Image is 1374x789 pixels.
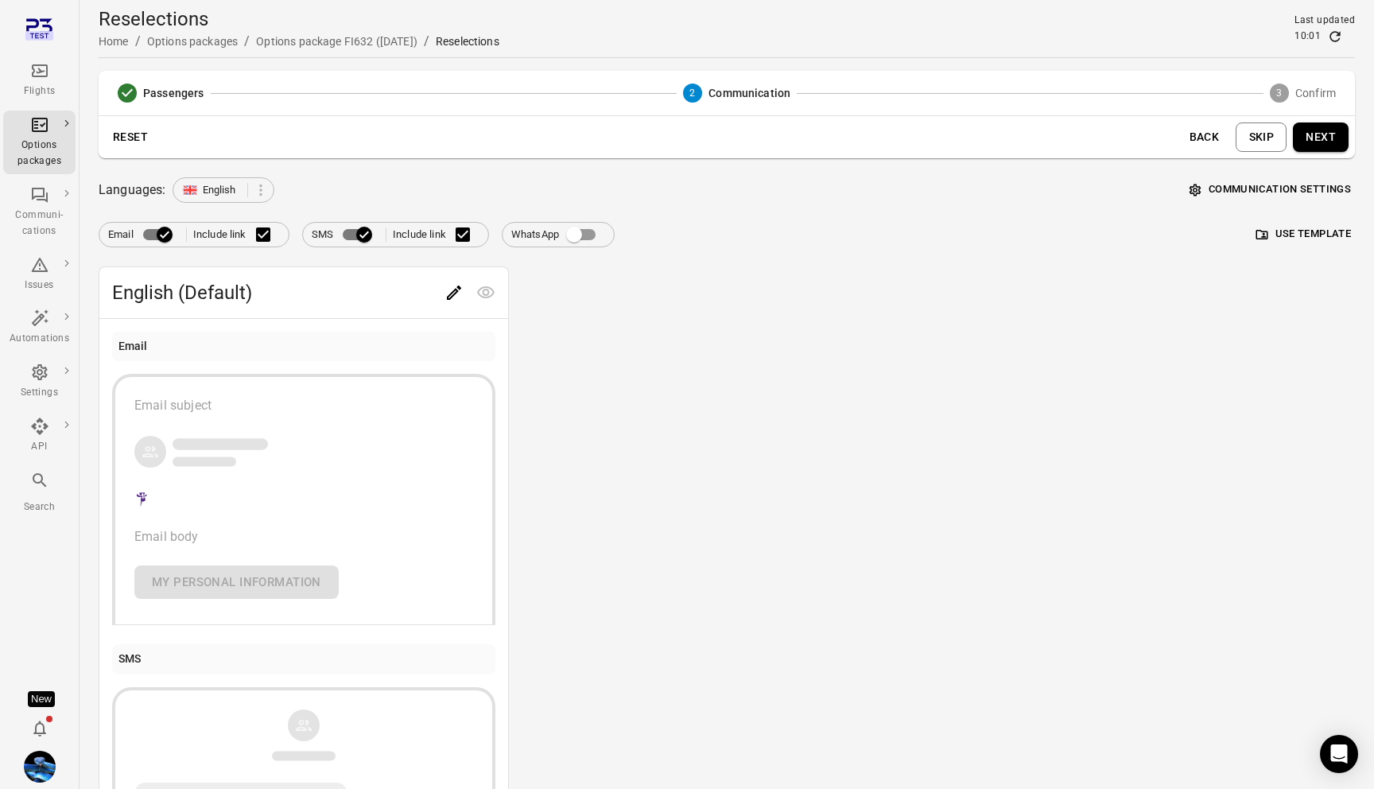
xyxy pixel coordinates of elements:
a: Flights [3,56,76,104]
label: Include link [193,218,280,251]
button: Use template [1252,222,1355,247]
img: Company logo [134,489,149,508]
a: Options package FI632 ([DATE]) [256,35,417,48]
label: SMS [312,220,379,250]
div: Reselections [436,33,499,49]
div: Flights [10,84,69,99]
span: Preview [470,284,502,299]
span: Confirm [1295,85,1336,101]
button: Communication settings [1186,177,1355,202]
div: Email body [134,527,473,546]
button: Refresh data [1327,29,1343,45]
button: Daníel Benediktsson [17,744,62,789]
div: Open Intercom Messenger [1320,735,1358,773]
span: Communication [708,85,790,101]
button: Edit [438,277,470,309]
a: Settings [3,358,76,406]
div: Languages: [99,181,166,200]
div: Settings [10,385,69,401]
label: Email [108,220,180,250]
h1: Reselections [99,6,499,32]
button: Skip [1236,122,1287,152]
div: Search [10,499,69,515]
label: WhatsApp [511,220,605,250]
div: Automations [10,331,69,347]
button: Back [1178,122,1229,152]
div: Tooltip anchor [28,691,55,707]
div: Options packages [10,138,69,169]
div: Issues [10,278,69,293]
a: Options packages [3,111,76,174]
text: 2 [690,87,696,99]
li: / [244,32,250,51]
a: Automations [3,304,76,352]
img: shutterstock-1708408498.jpg [24,751,56,783]
div: API [10,439,69,455]
div: SMS [118,651,141,668]
div: Communi-cations [10,208,69,239]
nav: Breadcrumbs [99,32,499,51]
button: Email subjectCompany logoEmail bodyMy personal information [112,374,495,624]
a: API [3,412,76,460]
a: Options packages [147,35,238,48]
div: Email [118,338,148,356]
div: Email subject [134,396,473,415]
span: Passengers [143,85,204,101]
a: Communi-cations [3,181,76,244]
label: Include link [393,218,479,251]
span: Edit [438,284,470,299]
a: Home [99,35,129,48]
button: Notifications [24,713,56,744]
button: Reset [105,122,156,152]
a: Issues [3,251,76,298]
li: / [135,32,141,51]
div: English [173,177,274,203]
li: / [424,32,429,51]
span: English (Default) [112,280,438,305]
div: 10:01 [1294,29,1321,45]
button: Search [3,466,76,519]
span: English [203,182,236,198]
text: 3 [1276,87,1282,99]
div: Last updated [1294,13,1355,29]
button: Next [1293,122,1349,152]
